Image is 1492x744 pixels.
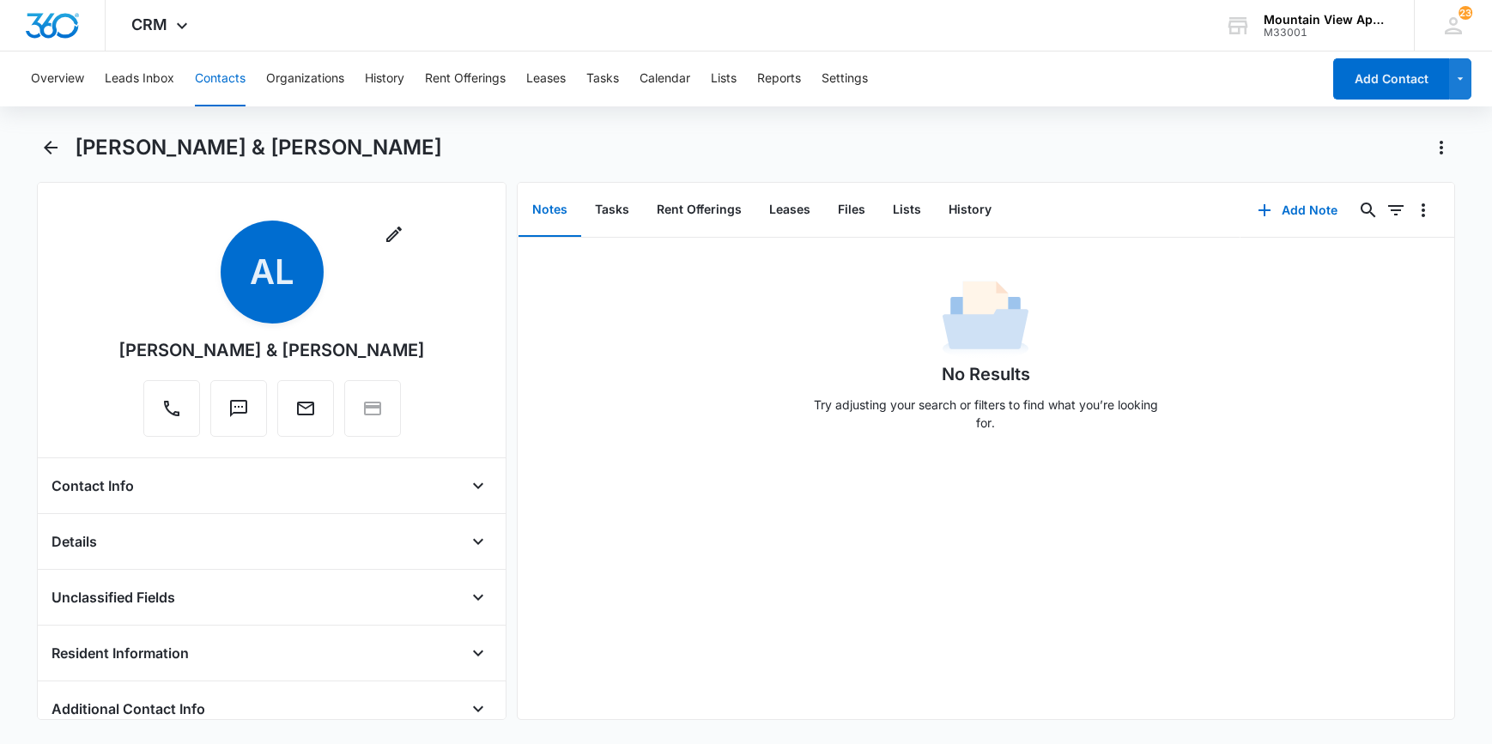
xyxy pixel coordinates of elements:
button: Open [464,695,492,723]
a: Email [277,407,334,421]
span: AL [221,221,324,324]
button: Lists [711,51,737,106]
div: [PERSON_NAME] & [PERSON_NAME] [118,337,425,363]
p: Try adjusting your search or filters to find what you’re looking for. [805,396,1166,432]
img: No Data [943,275,1028,361]
button: Reports [757,51,801,106]
button: Open [464,528,492,555]
a: Call [143,407,200,421]
button: Organizations [266,51,344,106]
button: Leads Inbox [105,51,174,106]
div: account name [1264,13,1389,27]
button: Overflow Menu [1410,197,1437,224]
button: Leases [755,184,824,237]
div: account id [1264,27,1389,39]
button: History [935,184,1005,237]
button: Email [277,380,334,437]
button: Open [464,472,492,499]
button: History [365,51,404,106]
button: Overview [31,51,84,106]
span: CRM [131,15,167,33]
h4: Additional Contact Info [52,699,205,719]
button: Rent Offerings [425,51,506,106]
button: Notes [519,184,581,237]
button: Calendar [640,51,690,106]
h4: Resident Information [52,643,189,663]
h4: Unclassified Fields [52,587,175,608]
button: Tasks [581,184,643,237]
button: Open [464,639,492,667]
button: Leases [526,51,566,106]
h1: No Results [942,361,1030,387]
button: Tasks [586,51,619,106]
div: notifications count [1459,6,1472,20]
span: 23 [1459,6,1472,20]
button: Call [143,380,200,437]
button: Contacts [195,51,246,106]
button: Rent Offerings [643,184,755,237]
button: Settings [822,51,868,106]
button: Search... [1355,197,1382,224]
h1: [PERSON_NAME] & [PERSON_NAME] [75,135,442,160]
button: Files [824,184,879,237]
button: Lists [879,184,935,237]
h4: Contact Info [52,475,134,496]
button: Filters [1382,197,1410,224]
button: Actions [1428,134,1455,161]
button: Text [210,380,267,437]
button: Add Note [1240,190,1355,231]
a: Text [210,407,267,421]
h4: Details [52,531,97,552]
button: Back [37,134,64,161]
button: Add Contact [1333,58,1449,100]
button: Open [464,584,492,611]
